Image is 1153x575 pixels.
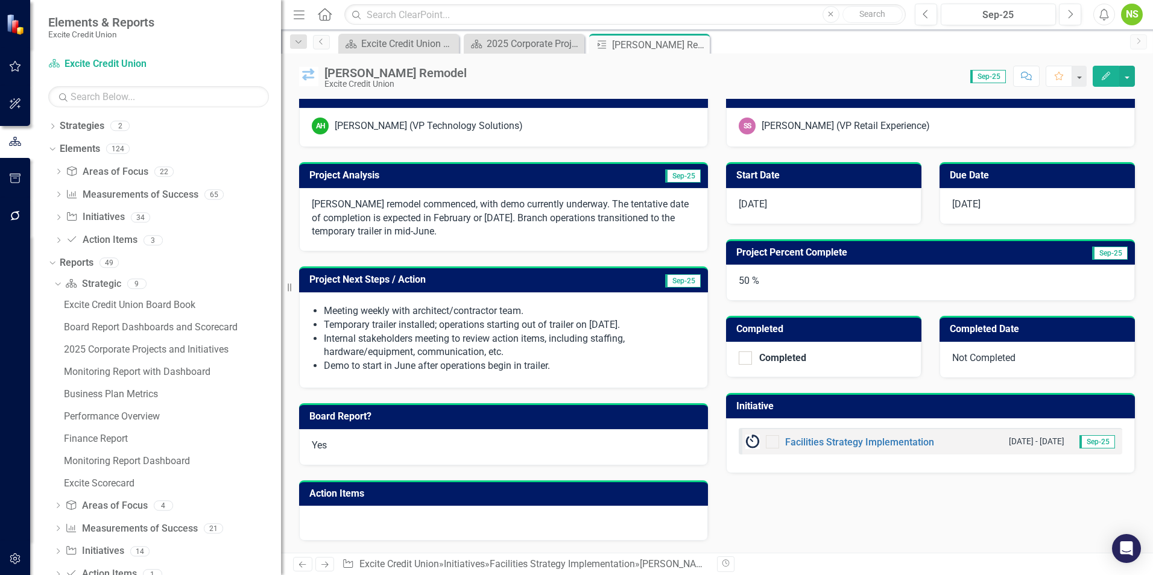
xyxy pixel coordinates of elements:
div: 22 [154,166,174,177]
li: Demo to start in June after operations begin in trailer. [324,359,695,373]
a: Initiatives [66,210,124,224]
a: Business Plan Metrics [61,385,281,404]
a: Excite Scorecard [61,474,281,493]
li: Internal stakeholders meeting to review action items, including staffing, hardware/equipment, com... [324,332,695,360]
h3: Start Date [736,170,915,181]
a: Excite Credit Union Board Book [61,295,281,315]
span: [DATE] [739,198,767,210]
div: 9 [127,279,147,289]
div: Excite Credit Union Board Book [361,36,456,51]
a: Excite Credit Union [359,558,439,570]
h3: Completed [736,324,915,335]
h3: Board Report? [309,411,702,422]
a: Reports [60,256,93,270]
div: Sep-25 [945,8,1052,22]
a: 2025 Corporate Projects and Initiatives [467,36,581,51]
div: 34 [131,212,150,222]
a: Excite Credit Union [48,57,199,71]
img: ClearPoint Strategy [6,14,27,35]
h3: Business Owner [736,90,1129,101]
span: Sep-25 [665,169,701,183]
div: 3 [144,235,163,245]
div: Open Intercom Messenger [1112,534,1141,563]
div: SS [739,118,756,134]
small: [DATE] - [DATE] [1009,436,1064,447]
div: 49 [100,258,119,268]
span: Search [859,9,885,19]
h3: Project Percent Complete [736,247,1031,258]
div: Monitoring Report with Dashboard [64,366,281,377]
div: 14 [130,546,150,556]
div: Finance Report [64,433,281,444]
a: Initiatives [65,544,124,558]
img: Ongoing [745,435,760,449]
a: Facilities Strategy Implementation [785,436,934,448]
button: Sep-25 [941,4,1056,25]
span: Sep-25 [665,274,701,287]
a: Initiatives [444,558,485,570]
span: Sep-25 [970,70,1006,83]
a: Elements [60,142,100,156]
a: Strategies [60,119,104,133]
li: Temporary trailer installed; operations starting out of trailer on [DATE]. [324,318,695,332]
input: Search Below... [48,86,269,107]
a: Monitoring Report Dashboard [61,451,281,471]
h3: Initiative [736,401,1129,412]
small: Excite Credit Union [48,30,154,39]
p: [PERSON_NAME] remodel commenced, with demo currently underway. The tentative date of completion i... [312,198,695,239]
h3: Completed Date [950,324,1129,335]
span: Sep-25 [1079,435,1115,448]
li: Meeting weekly with architect/contractor team. [324,304,695,318]
div: 4 [154,500,173,511]
div: Excite Credit Union [324,80,467,89]
a: Areas of Focus [65,499,147,513]
input: Search ClearPoint... [344,4,906,25]
a: Excite Credit Union Board Book [341,36,456,51]
div: Business Plan Metrics [64,389,281,400]
h3: Due Date [950,170,1129,181]
a: Areas of Focus [66,165,148,179]
button: Search [842,6,903,23]
div: 50 % [726,265,1135,301]
div: Not Completed [940,342,1135,378]
button: NS [1121,4,1143,25]
a: Performance Overview [61,407,281,426]
div: Monitoring Report Dashboard [64,456,281,467]
div: 2025 Corporate Projects and Initiatives [64,344,281,355]
a: Monitoring Report with Dashboard [61,362,281,382]
div: Performance Overview [64,411,281,422]
div: » » » [342,558,708,571]
div: Excite Scorecard [64,478,281,489]
div: 2 [110,121,130,131]
span: Sep-25 [1092,247,1128,260]
div: 124 [106,144,130,154]
div: [PERSON_NAME] Remodel [324,66,467,80]
div: 21 [204,523,223,533]
span: Yes [312,439,327,451]
h3: Project Analysis [309,170,567,181]
h3: Action Items [309,488,702,499]
div: Excite Credit Union Board Book [64,300,281,310]
div: [PERSON_NAME] Remodel [640,558,752,570]
div: [PERSON_NAME] (VP Technology Solutions) [335,119,523,133]
div: 65 [204,189,224,200]
a: Action Items [66,233,137,247]
a: 2025 Corporate Projects and Initiatives [61,340,281,359]
div: AH [312,118,329,134]
a: Board Report Dashboards and Scorecard [61,318,281,337]
div: Board Report Dashboards and Scorecard [64,322,281,333]
span: Elements & Reports [48,15,154,30]
a: Strategic [65,277,121,291]
a: Finance Report [61,429,281,448]
img: Slightly Behind Schedule [299,67,318,86]
a: Measurements of Success [65,522,197,536]
a: Measurements of Success [66,188,198,202]
div: [PERSON_NAME] (VP Retail Experience) [762,119,930,133]
div: [PERSON_NAME] Remodel [612,37,707,52]
h3: IT Owner [309,90,702,101]
h3: Project Next Steps / Action [309,274,608,285]
div: 2025 Corporate Projects and Initiatives [487,36,581,51]
a: Facilities Strategy Implementation [490,558,635,570]
span: [DATE] [952,198,981,210]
